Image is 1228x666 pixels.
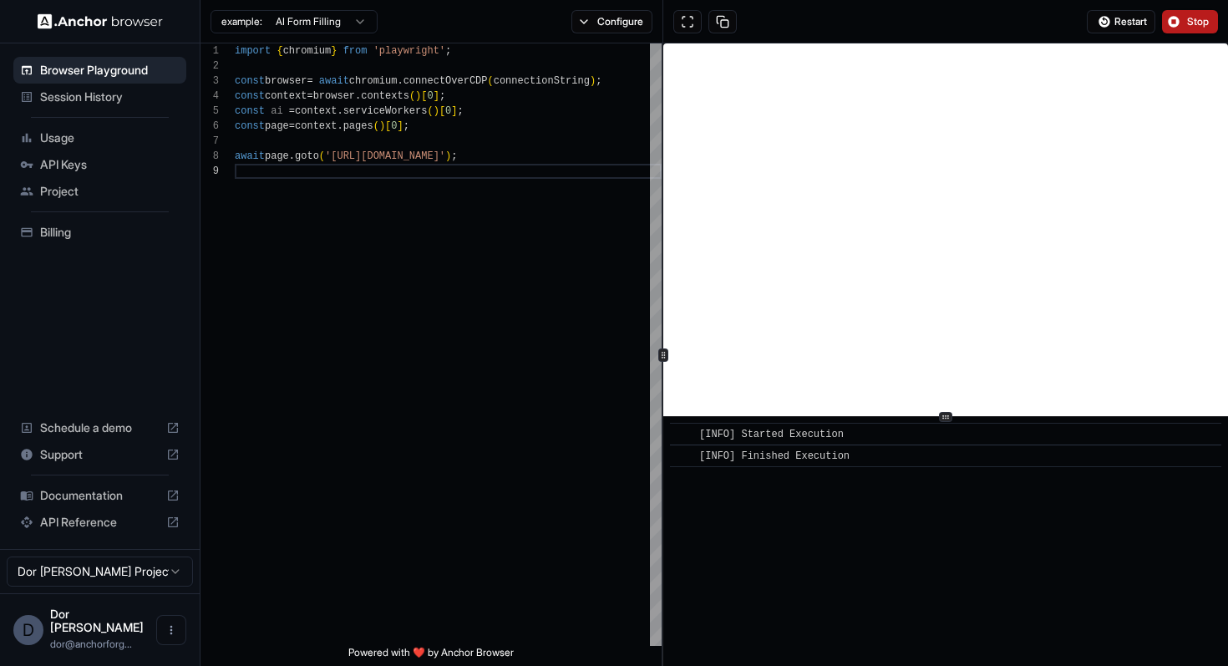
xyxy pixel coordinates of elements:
[1187,15,1210,28] span: Stop
[235,120,265,132] span: const
[397,120,403,132] span: ]
[397,75,403,87] span: .
[415,90,421,102] span: )
[283,45,332,57] span: chromium
[325,150,445,162] span: '[URL][DOMAIN_NAME]'
[13,441,186,468] div: Support
[235,45,271,57] span: import
[343,45,368,57] span: from
[271,105,282,117] span: ai
[458,105,464,117] span: ;
[295,105,337,117] span: context
[200,58,219,74] div: 2
[337,120,343,132] span: .
[451,150,457,162] span: ;
[349,75,398,87] span: chromium
[13,151,186,178] div: API Keys
[678,448,687,465] span: ​
[289,105,295,117] span: =
[265,150,289,162] span: page
[13,57,186,84] div: Browser Playground
[235,75,265,87] span: const
[40,419,160,436] span: Schedule a demo
[1162,10,1218,33] button: Stop
[673,10,702,33] button: Open in full screen
[13,178,186,205] div: Project
[348,646,514,666] span: Powered with ❤️ by Anchor Browser
[445,45,451,57] span: ;
[265,120,289,132] span: page
[13,414,186,441] div: Schedule a demo
[373,120,379,132] span: (
[373,45,445,57] span: 'playwright'
[277,45,282,57] span: {
[265,75,307,87] span: browser
[355,90,361,102] span: .
[13,219,186,246] div: Billing
[337,105,343,117] span: .
[445,105,451,117] span: 0
[343,120,373,132] span: pages
[13,615,43,645] div: D
[40,62,180,79] span: Browser Playground
[439,105,445,117] span: [
[13,84,186,110] div: Session History
[331,45,337,57] span: }
[295,150,319,162] span: goto
[289,150,295,162] span: .
[200,89,219,104] div: 4
[427,105,433,117] span: (
[307,75,312,87] span: =
[307,90,312,102] span: =
[439,90,445,102] span: ;
[434,105,439,117] span: )
[156,615,186,645] button: Open menu
[385,120,391,132] span: [
[235,105,265,117] span: const
[295,120,337,132] span: context
[409,90,415,102] span: (
[313,90,355,102] span: browser
[590,75,596,87] span: )
[319,75,349,87] span: await
[343,105,428,117] span: serviceWorkers
[319,150,325,162] span: (
[221,15,262,28] span: example:
[200,149,219,164] div: 8
[40,487,160,504] span: Documentation
[699,429,844,440] span: [INFO] Started Execution
[13,509,186,536] div: API Reference
[434,90,439,102] span: ]
[494,75,590,87] span: connectionString
[403,120,409,132] span: ;
[200,104,219,119] div: 5
[40,130,180,146] span: Usage
[391,120,397,132] span: 0
[40,514,160,531] span: API Reference
[379,120,385,132] span: )
[200,164,219,179] div: 9
[1114,15,1147,28] span: Restart
[488,75,494,87] span: (
[40,156,180,173] span: API Keys
[265,90,307,102] span: context
[40,446,160,463] span: Support
[289,120,295,132] span: =
[40,183,180,200] span: Project
[708,10,737,33] button: Copy session ID
[678,426,687,443] span: ​
[38,13,163,29] img: Anchor Logo
[403,75,488,87] span: connectOverCDP
[200,43,219,58] div: 1
[40,224,180,241] span: Billing
[445,150,451,162] span: )
[571,10,652,33] button: Configure
[427,90,433,102] span: 0
[200,119,219,134] div: 6
[235,90,265,102] span: const
[50,607,144,634] span: Dor Dankner
[699,450,850,462] span: [INFO] Finished Execution
[421,90,427,102] span: [
[1087,10,1155,33] button: Restart
[50,638,132,650] span: dor@anchorforge.io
